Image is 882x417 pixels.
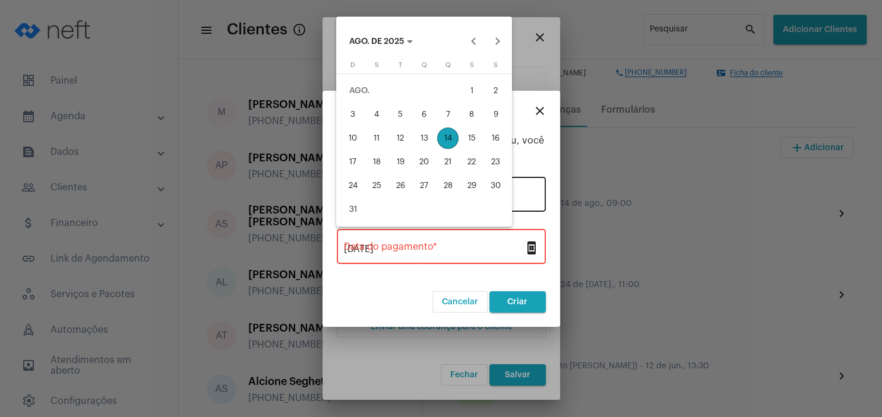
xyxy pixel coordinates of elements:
[483,150,507,174] button: 23 de agosto de 2025
[341,79,460,103] td: AGO.
[436,126,460,150] button: 14 de agosto de 2025
[341,126,365,150] button: 10 de agosto de 2025
[412,150,436,174] button: 20 de agosto de 2025
[413,151,435,173] div: 20
[388,103,412,126] button: 5 de agosto de 2025
[470,62,474,68] span: S
[436,103,460,126] button: 7 de agosto de 2025
[461,80,482,101] div: 1
[461,151,482,173] div: 22
[342,199,363,220] div: 31
[341,103,365,126] button: 3 de agosto de 2025
[436,174,460,198] button: 28 de agosto de 2025
[366,151,387,173] div: 18
[461,104,482,125] div: 8
[485,104,506,125] div: 9
[390,104,411,125] div: 5
[460,79,483,103] button: 1 de agosto de 2025
[483,103,507,126] button: 9 de agosto de 2025
[437,104,459,125] div: 7
[366,175,387,196] div: 25
[341,150,365,174] button: 17 de agosto de 2025
[413,104,435,125] div: 6
[437,151,459,173] div: 21
[485,30,509,53] button: Next month
[390,175,411,196] div: 26
[460,103,483,126] button: 8 de agosto de 2025
[461,175,482,196] div: 29
[342,104,363,125] div: 3
[437,128,459,149] div: 14
[365,174,388,198] button: 25 de agosto de 2025
[341,174,365,198] button: 24 de agosto de 2025
[445,62,451,68] span: Q
[342,151,363,173] div: 17
[460,150,483,174] button: 22 de agosto de 2025
[437,175,459,196] div: 28
[483,126,507,150] button: 16 de agosto de 2025
[366,104,387,125] div: 4
[412,126,436,150] button: 13 de agosto de 2025
[375,62,379,68] span: S
[485,175,506,196] div: 30
[342,128,363,149] div: 10
[349,37,404,46] span: AGO. DE 2025
[365,150,388,174] button: 18 de agosto de 2025
[350,62,355,68] span: D
[483,174,507,198] button: 30 de agosto de 2025
[461,30,485,53] button: Previous month
[341,198,365,221] button: 31 de agosto de 2025
[485,128,506,149] div: 16
[422,62,427,68] span: Q
[483,79,507,103] button: 2 de agosto de 2025
[365,103,388,126] button: 4 de agosto de 2025
[436,150,460,174] button: 21 de agosto de 2025
[388,126,412,150] button: 12 de agosto de 2025
[413,128,435,149] div: 13
[388,174,412,198] button: 26 de agosto de 2025
[461,128,482,149] div: 15
[413,175,435,196] div: 27
[365,126,388,150] button: 11 de agosto de 2025
[412,103,436,126] button: 6 de agosto de 2025
[340,30,422,53] button: Choose month and year
[494,62,498,68] span: S
[485,151,506,173] div: 23
[399,62,402,68] span: T
[390,151,411,173] div: 19
[388,150,412,174] button: 19 de agosto de 2025
[390,128,411,149] div: 12
[460,174,483,198] button: 29 de agosto de 2025
[366,128,387,149] div: 11
[412,174,436,198] button: 27 de agosto de 2025
[342,175,363,196] div: 24
[485,80,506,101] div: 2
[460,126,483,150] button: 15 de agosto de 2025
